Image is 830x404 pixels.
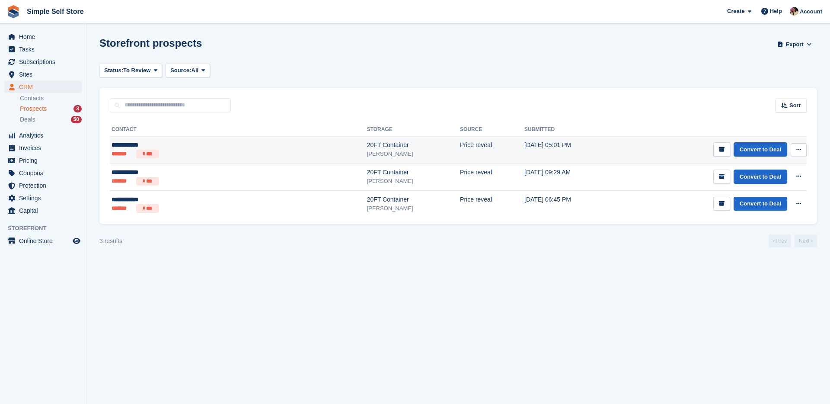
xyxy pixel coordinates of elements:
span: Deals [20,115,35,124]
div: 50 [71,116,82,123]
div: [PERSON_NAME] [367,150,460,158]
span: CRM [19,81,71,93]
button: Source: All [166,64,210,78]
span: Tasks [19,43,71,55]
td: [DATE] 05:01 PM [524,136,618,164]
span: Coupons [19,167,71,179]
img: Scott McCutcheon [790,7,798,16]
th: Storage [367,123,460,137]
span: Online Store [19,235,71,247]
span: Invoices [19,142,71,154]
a: Preview store [71,236,82,246]
a: Prospects 3 [20,104,82,113]
div: [PERSON_NAME] [367,204,460,213]
a: Convert to Deal [734,170,787,184]
td: Price reveal [460,164,524,191]
div: 3 [73,105,82,112]
td: Price reveal [460,190,524,217]
div: 20FT Container [367,195,460,204]
button: Export [776,37,814,51]
th: Contact [110,123,367,137]
a: menu [4,167,82,179]
th: Submitted [524,123,618,137]
a: menu [4,235,82,247]
th: Source [460,123,524,137]
a: menu [4,180,82,192]
span: Source: [170,66,191,75]
span: To Review [123,66,150,75]
span: Sites [19,68,71,80]
span: Prospects [20,105,47,113]
span: Settings [19,192,71,204]
span: Protection [19,180,71,192]
a: menu [4,154,82,167]
a: Next [795,234,817,247]
span: Analytics [19,129,71,141]
a: menu [4,142,82,154]
nav: Page [767,234,819,247]
span: Capital [19,205,71,217]
a: Convert to Deal [734,197,787,211]
a: menu [4,81,82,93]
div: 20FT Container [367,168,460,177]
td: [DATE] 06:45 PM [524,190,618,217]
div: [PERSON_NAME] [367,177,460,186]
a: menu [4,31,82,43]
td: [DATE] 09:29 AM [524,164,618,191]
span: All [192,66,199,75]
a: menu [4,192,82,204]
span: Storefront [8,224,86,233]
div: 3 results [99,237,122,246]
span: Home [19,31,71,43]
button: Status: To Review [99,64,162,78]
a: Contacts [20,94,82,103]
td: Price reveal [460,136,524,164]
span: Pricing [19,154,71,167]
span: Help [770,7,782,16]
a: Deals 50 [20,115,82,124]
a: Simple Self Store [23,4,87,19]
span: Status: [104,66,123,75]
span: Export [786,40,804,49]
a: menu [4,68,82,80]
div: 20FT Container [367,141,460,150]
a: menu [4,43,82,55]
span: Sort [789,101,801,110]
a: menu [4,56,82,68]
a: menu [4,205,82,217]
a: Previous [769,234,791,247]
span: Subscriptions [19,56,71,68]
span: Create [727,7,744,16]
a: Convert to Deal [734,142,787,157]
span: Account [800,7,822,16]
a: menu [4,129,82,141]
h1: Storefront prospects [99,37,202,49]
img: stora-icon-8386f47178a22dfd0bd8f6a31ec36ba5ce8667c1dd55bd0f319d3a0aa187defe.svg [7,5,20,18]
